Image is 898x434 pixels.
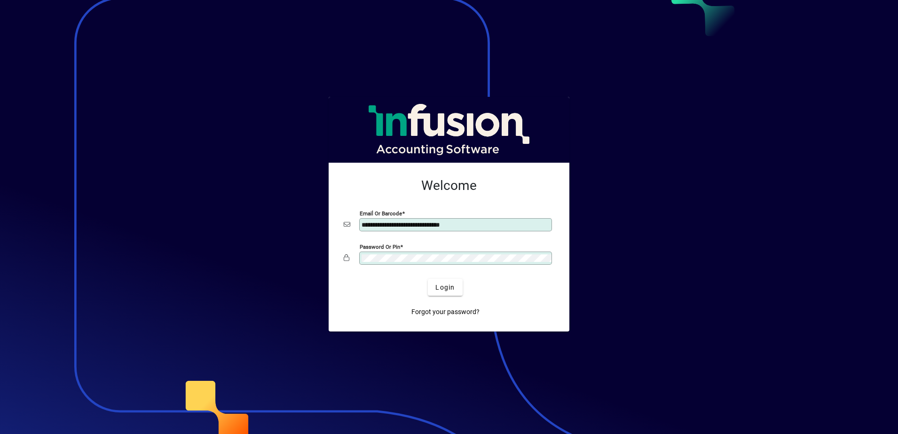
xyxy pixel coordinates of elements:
[411,307,480,317] span: Forgot your password?
[435,283,455,292] span: Login
[360,244,400,250] mat-label: Password or Pin
[344,178,554,194] h2: Welcome
[428,279,462,296] button: Login
[360,210,402,217] mat-label: Email or Barcode
[408,303,483,320] a: Forgot your password?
